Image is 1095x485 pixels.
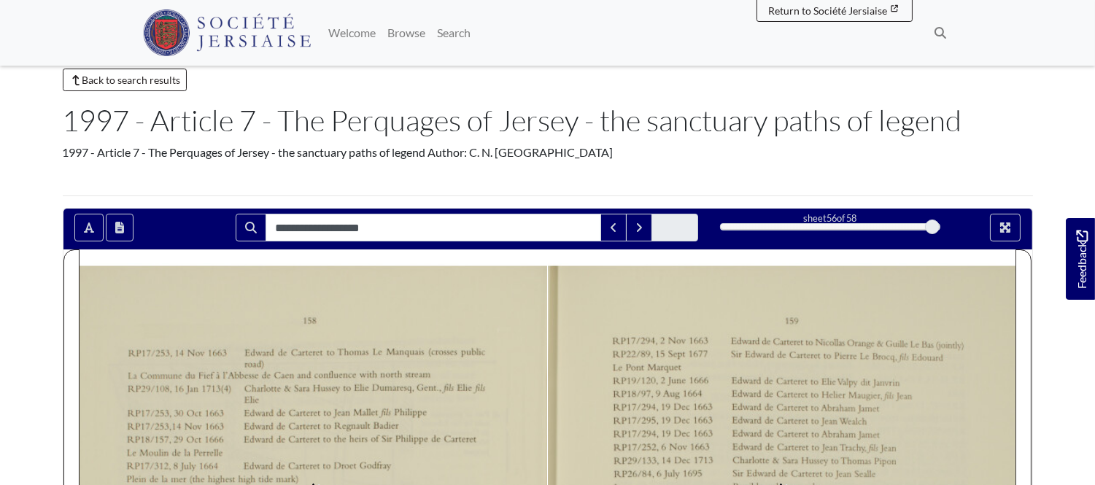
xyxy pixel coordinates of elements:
[1066,218,1095,300] a: Would you like to provide feedback?
[1073,230,1091,290] span: Feedback
[236,214,266,241] button: Search
[322,18,382,47] a: Welcome
[266,214,601,241] input: Search for
[63,69,187,91] a: Back to search results
[74,214,104,241] button: Toggle text selection (Alt+T)
[600,214,627,241] button: Previous Match
[720,212,940,225] div: sheet of 58
[143,9,312,56] img: Société Jersiaise
[431,18,476,47] a: Search
[106,214,134,241] button: Open transcription window
[382,18,431,47] a: Browse
[626,214,652,241] button: Next Match
[827,212,837,224] span: 56
[990,214,1021,241] button: Full screen mode
[63,103,1033,138] h1: 1997 - Article 7 - The Perquages of Jersey - the sanctuary paths of legend
[63,144,1033,161] div: 1997 - Article 7 - The Perquages of Jersey - the sanctuary paths of legend Author: C. N. [GEOGRAP...
[769,4,888,17] span: Return to Société Jersiaise
[143,6,312,60] a: Société Jersiaise logo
